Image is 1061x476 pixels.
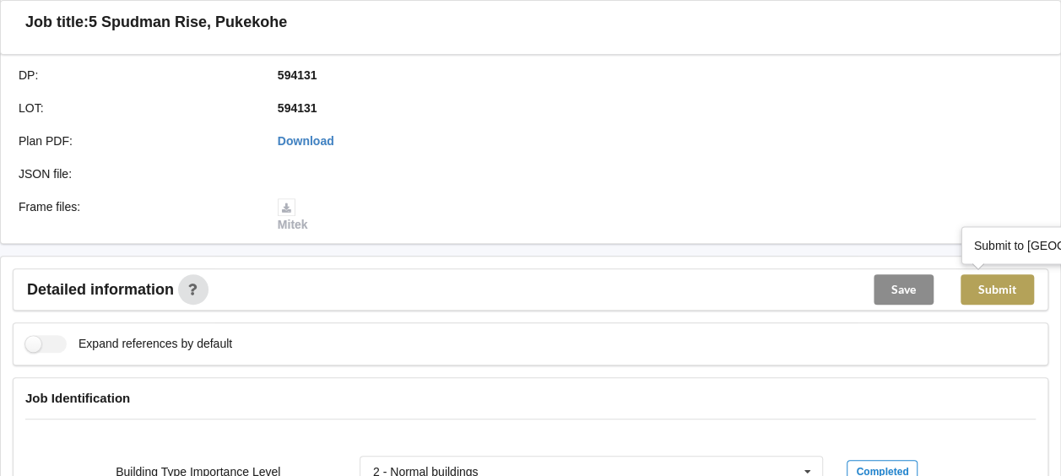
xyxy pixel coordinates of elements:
[278,200,308,232] a: Mitek
[7,133,266,149] div: Plan PDF :
[7,198,266,234] div: Frame files :
[961,274,1034,305] button: Submit
[278,101,317,115] b: 594131
[7,100,266,116] div: LOT :
[7,67,266,84] div: DP :
[89,13,287,32] h3: 5 Spudman Rise, Pukekohe
[7,165,266,182] div: JSON file :
[278,134,334,148] a: Download
[27,282,174,297] span: Detailed information
[25,335,232,353] label: Expand references by default
[25,390,1036,406] h4: Job Identification
[25,13,89,32] h3: Job title:
[278,68,317,82] b: 594131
